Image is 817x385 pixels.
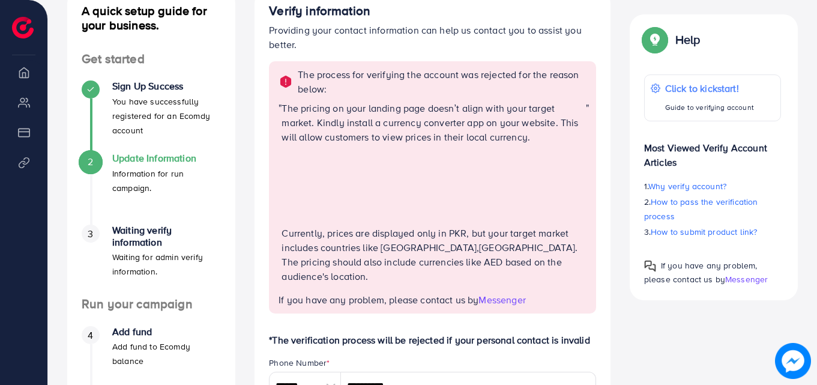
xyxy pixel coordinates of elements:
h4: Run your campaign [67,297,235,312]
p: Providing your contact information can help us contact you to assist you better. [269,23,596,52]
p: Guide to verifying account [665,100,754,115]
p: Most Viewed Verify Account Articles [644,131,781,169]
span: 2 [88,155,93,169]
span: How to pass the verification process [644,196,758,222]
img: Popup guide [644,260,656,272]
span: 4 [88,329,93,342]
p: The process for verifying the account was rejected for the reason below: [298,67,589,96]
h4: A quick setup guide for your business. [67,4,235,32]
img: image [778,346,808,376]
span: Messenger [725,273,768,285]
h4: Sign Up Success [112,80,221,92]
p: Currently, prices are displayed only in PKR, but your target market includes countries like [GEOG... [282,226,585,283]
h4: Get started [67,52,235,67]
p: *The verification process will be rejected if your personal contact is invalid [269,333,596,347]
p: You have successfully registered for an Ecomdy account [112,94,221,138]
p: Information for run campaign. [112,166,221,195]
p: Help [675,32,701,47]
p: 1. [644,179,781,193]
h4: Add fund [112,326,221,338]
span: " [586,101,589,293]
li: Waiting verify information [67,225,235,297]
li: Sign Up Success [67,80,235,153]
span: Why verify account? [648,180,726,192]
p: 3. [644,225,781,239]
img: logo [12,17,34,38]
p: Waiting for admin verify information. [112,250,221,279]
h4: Waiting verify information [112,225,221,247]
span: If you have any problem, please contact us by [644,259,758,285]
span: Messenger [478,293,525,306]
span: " [279,101,282,293]
span: How to submit product link? [651,226,757,238]
p: Add fund to Ecomdy balance [112,339,221,368]
img: Popup guide [644,29,666,50]
img: alert [279,74,293,89]
p: 2. [644,195,781,223]
li: Update Information [67,153,235,225]
h4: Verify information [269,4,596,19]
p: Click to kickstart! [665,81,754,95]
span: 3 [88,227,93,241]
p: The pricing on your landing page doesn’t align with your target market. Kindly install a currency... [282,101,585,144]
label: Phone Number [269,357,330,369]
span: If you have any problem, please contact us by [279,293,478,306]
h4: Update Information [112,153,221,164]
